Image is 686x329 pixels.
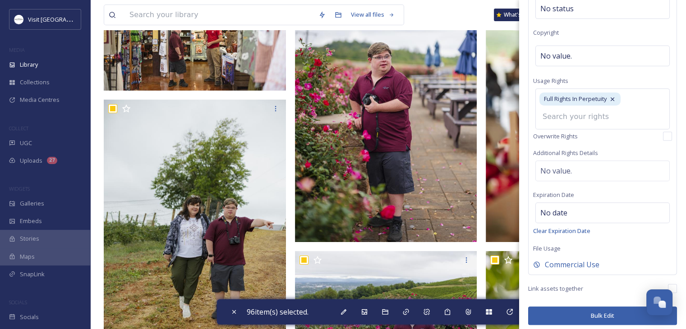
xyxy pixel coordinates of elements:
[28,15,98,23] span: Visit [GEOGRAPHIC_DATA]
[20,78,50,87] span: Collections
[20,270,45,279] span: SnapLink
[9,125,28,132] span: COLLECT
[125,5,314,25] input: Search your library
[14,15,23,24] img: Circle%20Logo.png
[247,307,308,317] span: 96 item(s) selected.
[544,95,607,103] span: Full Rights In Perpetuity
[533,244,561,252] span: File Usage
[533,77,568,85] span: Usage Rights
[646,289,672,315] button: Open Chat
[533,28,559,37] span: Copyright
[20,156,42,165] span: Uploads
[9,185,30,192] span: WIDGETS
[533,149,598,157] span: Additional Rights Details
[346,6,399,23] a: View all files
[540,165,572,176] span: No value.
[540,50,572,61] span: No value.
[9,299,27,306] span: SOCIALS
[538,107,637,127] input: Search your rights
[20,139,32,147] span: UGC
[20,217,42,225] span: Embeds
[528,284,583,293] span: Link assets together
[20,252,35,261] span: Maps
[533,227,590,235] span: Clear Expiration Date
[20,60,38,69] span: Library
[545,259,599,270] span: Commercial Use
[9,46,25,53] span: MEDIA
[533,132,578,141] span: Overwrite Rights
[20,313,39,321] span: Socials
[20,199,44,208] span: Galleries
[20,234,39,243] span: Stories
[533,191,574,199] span: Expiration Date
[540,207,567,218] span: No date
[47,157,57,164] div: 27
[20,96,60,104] span: Media Centres
[540,3,574,14] span: No status
[528,306,677,325] button: Bulk Edit
[494,9,539,21] a: What's New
